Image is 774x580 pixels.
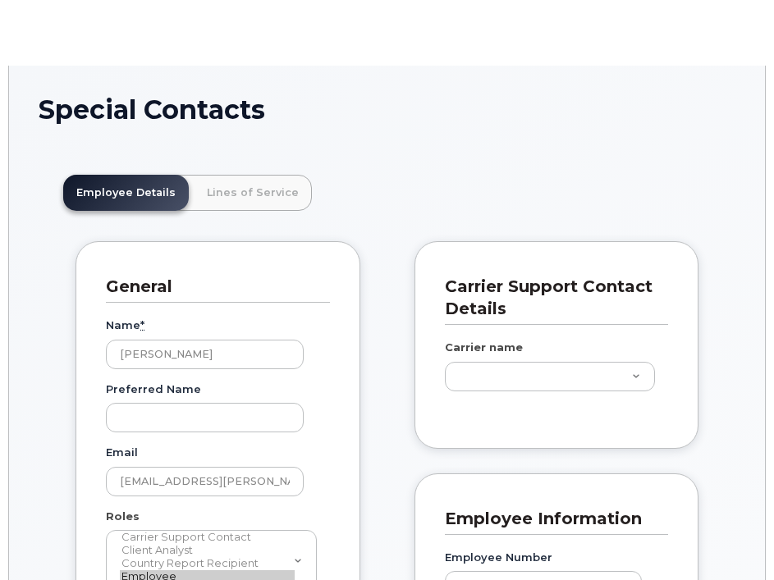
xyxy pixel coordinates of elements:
[39,95,735,124] h1: Special Contacts
[106,317,144,333] label: Name
[445,550,552,565] label: Employee Number
[120,531,295,544] option: Carrier Support Contact
[445,340,523,355] label: Carrier name
[106,445,138,460] label: Email
[120,557,295,570] option: Country Report Recipient
[120,544,295,557] option: Client Analyst
[106,509,140,524] label: Roles
[445,508,657,530] h3: Employee Information
[140,318,144,331] abbr: required
[63,175,189,211] a: Employee Details
[106,276,318,298] h3: General
[194,175,312,211] a: Lines of Service
[445,276,657,320] h3: Carrier Support Contact Details
[106,381,201,397] label: Preferred Name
